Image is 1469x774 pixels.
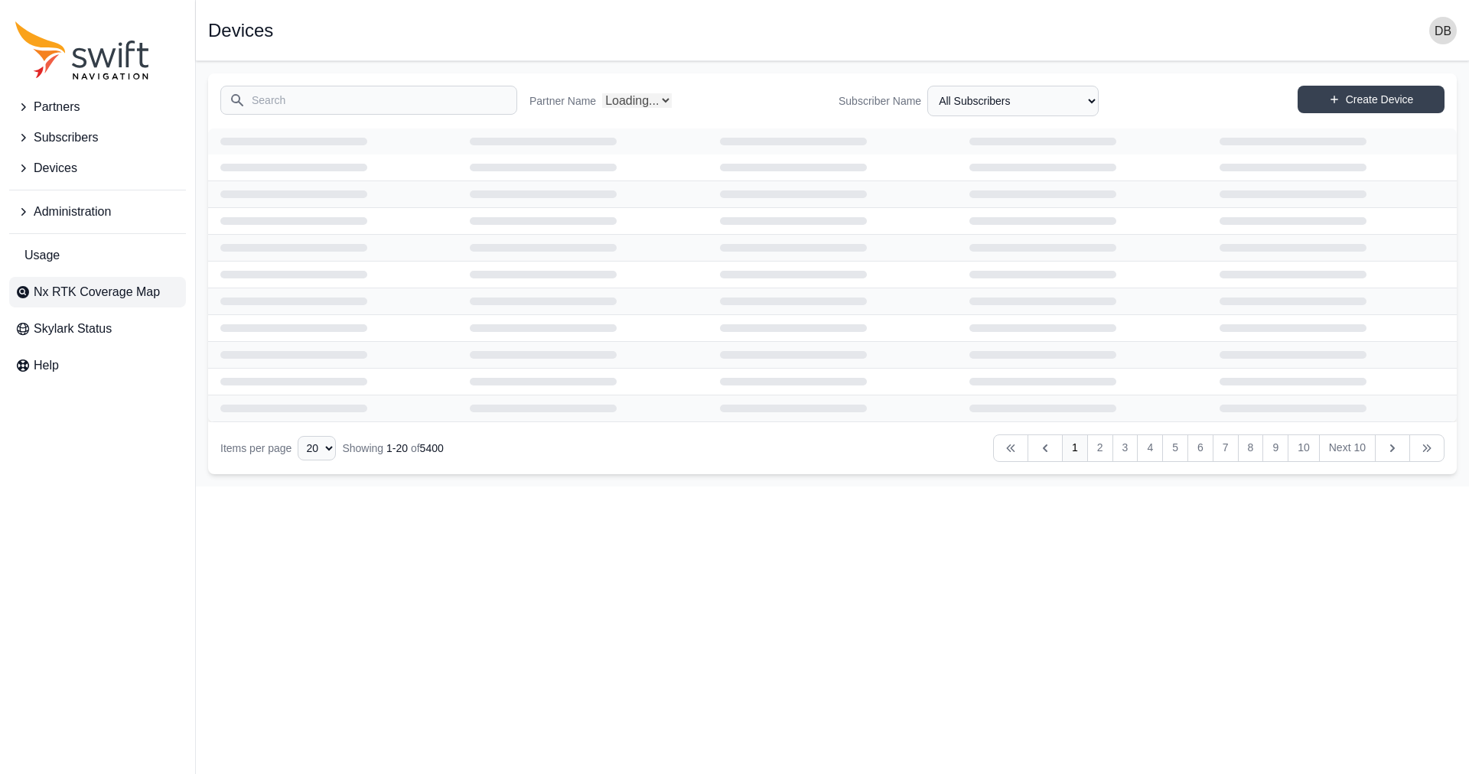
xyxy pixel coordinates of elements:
[34,283,160,301] span: Nx RTK Coverage Map
[1137,434,1163,462] a: 4
[1062,434,1088,462] a: 1
[1162,434,1188,462] a: 5
[208,422,1457,474] nav: Table navigation
[24,246,60,265] span: Usage
[1087,434,1113,462] a: 2
[386,442,408,454] span: 1 - 20
[9,240,186,271] a: Usage
[9,277,186,307] a: Nx RTK Coverage Map
[1298,86,1445,113] a: Create Device
[34,128,98,147] span: Subscribers
[220,442,292,454] span: Items per page
[9,314,186,344] a: Skylark Status
[34,203,111,221] span: Administration
[34,356,59,375] span: Help
[208,21,273,40] h1: Devices
[1238,434,1264,462] a: 8
[9,153,186,184] button: Devices
[1262,434,1288,462] a: 9
[9,122,186,153] button: Subscribers
[34,320,112,338] span: Skylark Status
[1213,434,1239,462] a: 7
[34,98,80,116] span: Partners
[298,436,336,460] select: Display Limit
[1319,434,1376,462] a: Next 10
[839,93,921,109] label: Subscriber Name
[927,86,1099,116] select: Subscriber
[1187,434,1213,462] a: 6
[1112,434,1138,462] a: 3
[420,442,444,454] span: 5400
[1288,434,1320,462] a: 10
[529,93,596,109] label: Partner Name
[220,86,517,115] input: Search
[9,197,186,227] button: Administration
[1429,17,1457,44] img: user photo
[9,350,186,381] a: Help
[9,92,186,122] button: Partners
[342,441,443,456] div: Showing of
[34,159,77,177] span: Devices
